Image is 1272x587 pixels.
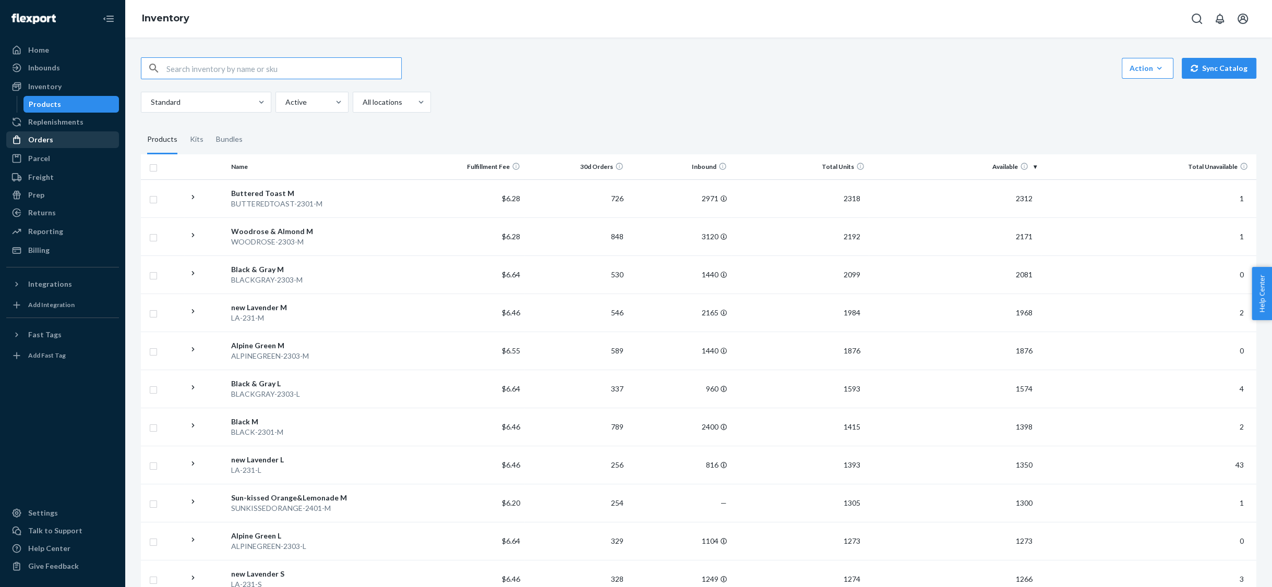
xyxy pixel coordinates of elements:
a: Returns [6,204,119,221]
span: 2099 [839,270,865,279]
span: $6.46 [502,422,520,431]
span: $6.20 [502,498,520,507]
span: 1398 [1012,422,1037,431]
button: Open Search Box [1186,8,1207,29]
th: 30d Orders [524,154,628,179]
span: 1350 [1012,460,1037,469]
div: Settings [28,508,58,518]
span: $6.46 [502,308,520,317]
div: Home [28,45,49,55]
span: $6.64 [502,270,520,279]
td: 546 [524,293,628,332]
div: new Lavender S [231,569,416,579]
a: Settings [6,505,119,521]
div: Add Integration [28,300,75,309]
span: 1273 [839,536,865,545]
td: 2165 [628,293,731,332]
div: Freight [28,172,54,182]
a: Billing [6,242,119,259]
span: 2312 [1012,194,1037,203]
div: BLACK-2301-M [231,427,416,437]
div: Black & Gray M [231,264,416,275]
a: Add Integration [6,297,119,313]
div: Reporting [28,226,63,237]
div: Fast Tags [28,329,62,340]
span: $6.46 [502,574,520,583]
div: Alpine Green L [231,531,416,541]
span: 1300 [1012,498,1037,507]
span: 1305 [839,498,865,507]
button: Fast Tags [6,326,119,343]
input: All locations [362,97,363,107]
button: Sync Catalog [1182,58,1256,79]
td: 960 [628,370,731,408]
div: ALPINEGREEN-2303-L [231,541,416,552]
div: new Lavender M [231,302,416,313]
td: 1104 [628,522,731,560]
a: Inventory [142,13,189,24]
div: BLACKGRAY-2303-L [231,389,416,399]
td: 3120 [628,217,731,255]
button: Help Center [1252,267,1272,320]
th: Total Unavailable [1041,154,1256,179]
span: 1968 [1012,308,1037,317]
span: 2 [1235,422,1248,431]
div: Help Center [28,543,70,554]
td: 1440 [628,255,731,293]
div: Prep [28,190,44,200]
div: BLACKGRAY-2303-M [231,275,416,285]
span: 1593 [839,384,865,393]
span: 1266 [1012,574,1037,583]
button: Integrations [6,276,119,292]
div: Black & Gray L [231,378,416,389]
td: 589 [524,332,628,370]
span: $6.28 [502,194,520,203]
td: 329 [524,522,628,560]
td: 789 [524,408,628,446]
span: 4 [1235,384,1248,393]
td: 848 [524,217,628,255]
span: 2192 [839,232,865,241]
a: Inventory [6,78,119,95]
div: SUNKISSEDORANGE-2401-M [231,503,416,513]
input: Standard [150,97,151,107]
div: Sun-kissed Orange&Lemonade M [231,493,416,503]
div: Give Feedback [28,561,79,571]
th: Inbound [628,154,731,179]
span: 2 [1235,308,1248,317]
div: Alpine Green M [231,340,416,351]
td: 254 [524,484,628,522]
div: Action [1130,63,1166,74]
span: 0 [1235,536,1248,545]
input: Active [284,97,285,107]
ol: breadcrumbs [134,4,198,34]
div: Orders [28,134,53,145]
a: Parcel [6,150,119,167]
div: LA-231-L [231,465,416,475]
span: $6.64 [502,536,520,545]
span: $6.55 [502,346,520,355]
th: Name [227,154,421,179]
div: Replenishments [28,117,83,127]
button: Action [1122,58,1173,79]
button: Open account menu [1232,8,1253,29]
a: Home [6,42,119,58]
a: Prep [6,187,119,203]
td: 2971 [628,179,731,217]
span: $6.28 [502,232,520,241]
span: 1393 [839,460,865,469]
a: Add Fast Tag [6,347,119,364]
span: 1876 [839,346,865,355]
span: 1 [1235,498,1248,507]
div: ALPINEGREEN-2303-M [231,351,416,361]
td: 726 [524,179,628,217]
span: — [721,498,727,507]
td: 256 [524,446,628,484]
div: Inventory [28,81,62,92]
div: Products [29,99,61,109]
button: Give Feedback [6,558,119,574]
div: Add Fast Tag [28,351,66,360]
th: Total Units [731,154,869,179]
span: 1273 [1012,536,1037,545]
